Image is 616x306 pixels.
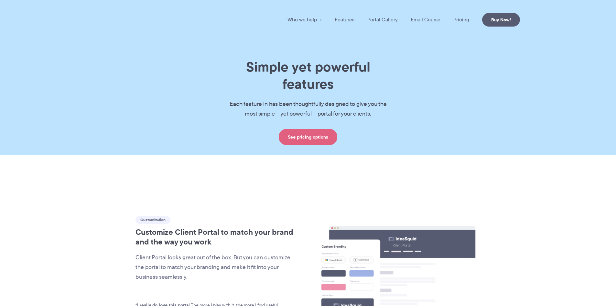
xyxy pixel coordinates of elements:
[219,99,397,119] p: Each feature in has been thoughtfully designed to give you the most simple – yet powerful – porta...
[453,17,469,22] a: Pricing
[411,17,440,22] a: Email Course
[367,17,398,22] a: Portal Gallery
[135,227,299,247] h2: Customize Client Portal to match your brand and the way you work
[219,58,397,93] h1: Simple yet powerful features
[135,253,299,282] p: Client Portal looks great out of the box. But you can customize the portal to match your branding...
[287,17,322,22] a: Who we help
[279,129,337,145] a: See pricing options
[482,13,520,27] a: Buy Now!
[135,216,170,224] span: Customization
[335,17,354,22] a: Features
